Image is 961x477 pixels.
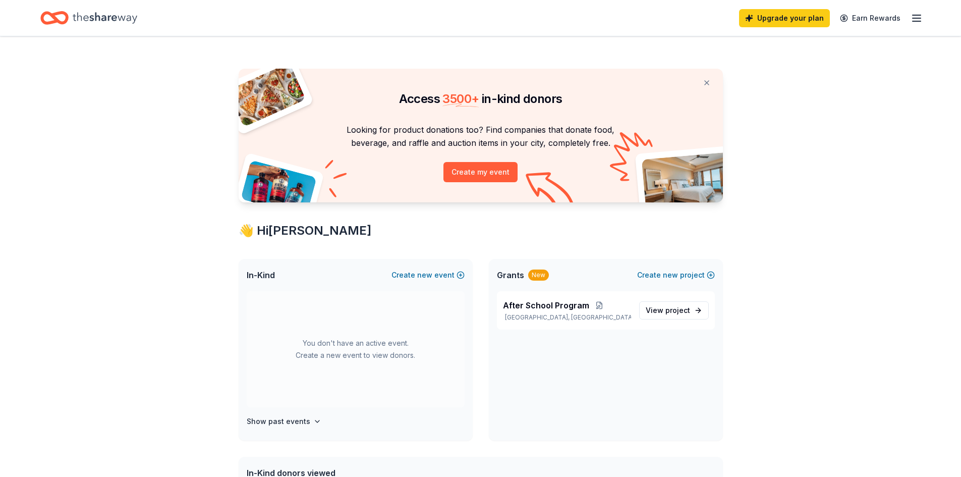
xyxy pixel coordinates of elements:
[247,269,275,281] span: In-Kind
[251,123,711,150] p: Looking for product donations too? Find companies that donate food, beverage, and raffle and auct...
[528,270,549,281] div: New
[497,269,524,281] span: Grants
[646,304,690,316] span: View
[247,415,310,428] h4: Show past events
[637,269,715,281] button: Createnewproject
[247,415,321,428] button: Show past events
[665,306,690,314] span: project
[417,269,432,281] span: new
[739,9,830,27] a: Upgrade your plan
[639,301,709,320] a: View project
[40,6,137,30] a: Home
[443,162,518,182] button: Create my event
[526,172,576,210] img: Curvy arrow
[834,9,907,27] a: Earn Rewards
[247,291,465,407] div: You don't have an active event. Create a new event to view donors.
[503,313,631,322] p: [GEOGRAPHIC_DATA], [GEOGRAPHIC_DATA]
[399,91,562,106] span: Access in-kind donors
[663,269,678,281] span: new
[391,269,465,281] button: Createnewevent
[227,63,306,127] img: Pizza
[503,299,589,311] span: After School Program
[239,223,723,239] div: 👋 Hi [PERSON_NAME]
[442,91,479,106] span: 3500 +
